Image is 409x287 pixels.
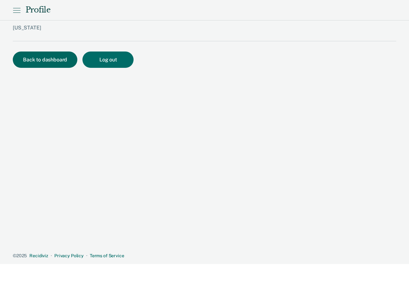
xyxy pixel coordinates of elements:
[13,57,82,62] a: Back to dashboard
[54,253,84,258] a: Privacy Policy
[13,253,27,258] span: © 2025
[13,52,77,68] button: Back to dashboard
[26,5,50,15] div: Profile
[29,253,48,258] a: Recidiviz
[13,253,396,259] div: · ·
[90,253,124,258] a: Terms of Service
[13,25,352,41] div: [US_STATE]
[82,52,134,68] button: Log out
